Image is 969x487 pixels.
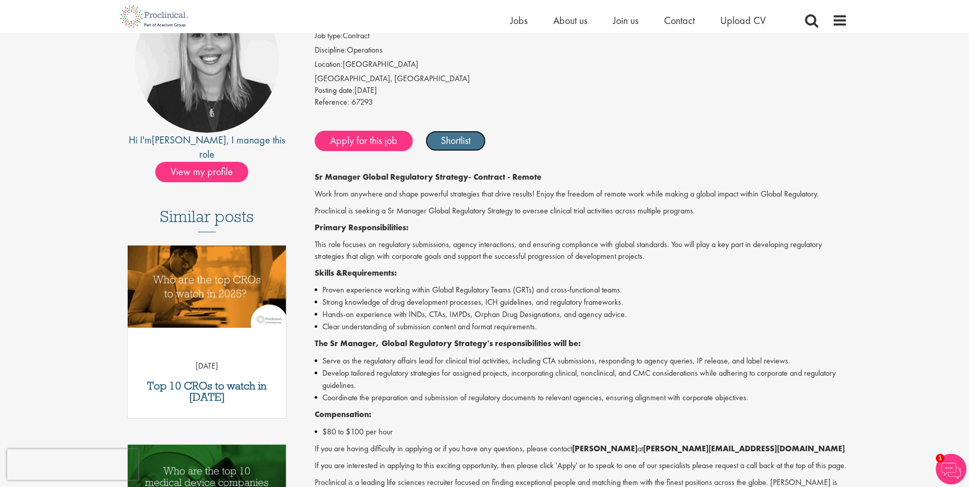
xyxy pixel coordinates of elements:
li: Clear understanding of submission content and format requirements. [315,321,847,333]
h3: Similar posts [160,208,254,232]
span: Posting date: [315,85,354,95]
li: [GEOGRAPHIC_DATA] [315,59,847,73]
p: Proclinical is seeking a Sr Manager Global Regulatory Strategy to oversee clinical trial activiti... [315,205,847,217]
a: Shortlist [426,131,486,151]
label: Job type: [315,30,343,42]
img: Top 10 CROs 2025 | Proclinical [128,246,287,328]
a: [PERSON_NAME] [152,133,226,147]
span: 1 [936,454,944,462]
a: About us [553,14,587,27]
a: Contact [664,14,695,27]
strong: Compensation: [315,409,371,420]
iframe: reCAPTCHA [7,449,138,480]
span: 67293 [351,96,373,107]
a: Upload CV [720,14,766,27]
p: This role focuses on regulatory submissions, agency interactions, and ensuring compliance with gl... [315,239,847,262]
strong: Sr Manager Global Regulatory Strategy [315,172,468,182]
p: If you are having difficulty in applying or if you have any questions, please contact at [315,443,847,455]
strong: The Sr Manager, Global Regulatory Strategy's responsibilities will be: [315,338,581,349]
strong: [PERSON_NAME] [572,443,637,454]
strong: [PERSON_NAME][EMAIL_ADDRESS][DOMAIN_NAME] [643,443,845,454]
li: Strong knowledge of drug development processes, ICH guidelines, and regulatory frameworks. [315,296,847,308]
label: Reference: [315,96,349,108]
label: Location: [315,59,343,70]
li: Coordinate the preparation and submission of regulatory documents to relevant agencies, ensuring ... [315,392,847,404]
p: Work from anywhere and shape powerful strategies that drive results! Enjoy the freedom of remote ... [315,188,847,200]
li: Hands-on experience with INDs, CTAs, IMPDs, Orphan Drug Designations, and agency advice. [315,308,847,321]
li: Develop tailored regulatory strategies for assigned projects, incorporating clinical, nonclinical... [315,367,847,392]
a: View my profile [155,164,258,177]
a: Link to a post [128,246,287,336]
a: Join us [613,14,639,27]
div: [GEOGRAPHIC_DATA], [GEOGRAPHIC_DATA] [315,73,847,85]
span: View my profile [155,162,248,182]
p: [DATE] [128,360,287,372]
img: Chatbot [936,454,966,484]
li: $80 to $100 per hour [315,426,847,438]
li: Serve as the regulatory affairs lead for clinical trial activities, including CTA submissions, re... [315,355,847,367]
strong: Requirements: [342,267,397,278]
a: Top 10 CROs to watch in [DATE] [133,380,281,403]
strong: - Contract - Remote [468,172,541,182]
strong: Skills & [315,267,342,278]
label: Discipline: [315,44,347,56]
li: Operations [315,44,847,59]
p: If you are interested in applying to this exciting opportunity, then please click 'Apply' or to s... [315,460,847,472]
li: Contract [315,30,847,44]
a: Apply for this job [315,131,413,151]
a: Jobs [510,14,528,27]
strong: Primary Responsibilities: [315,222,409,233]
div: Hi I'm , I manage this role [122,133,292,162]
div: [DATE] [315,85,847,96]
li: Proven experience working within Global Regulatory Teams (GRTs) and cross-functional teams. [315,284,847,296]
